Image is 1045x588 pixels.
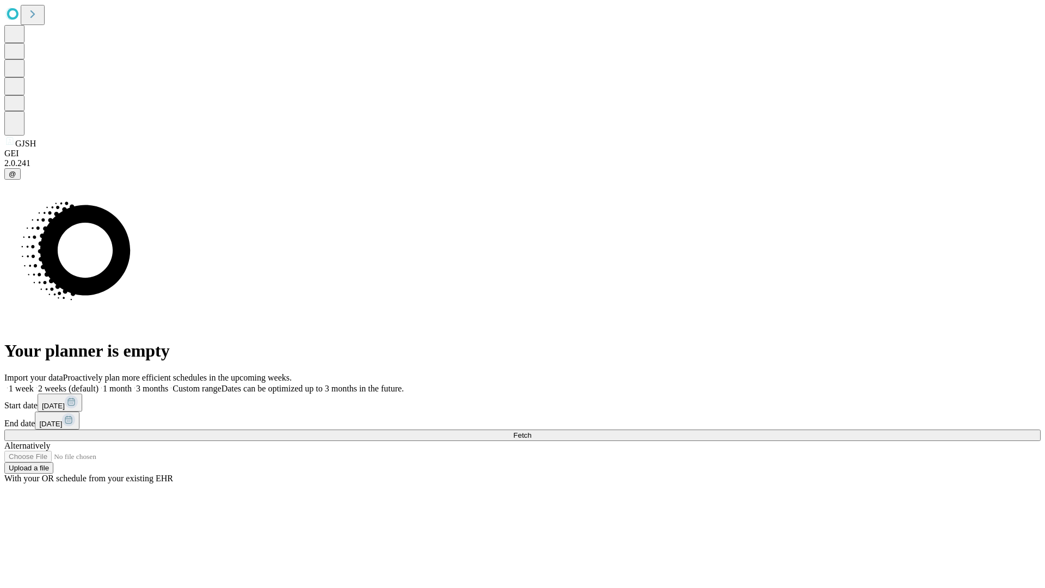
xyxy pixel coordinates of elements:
span: [DATE] [42,402,65,410]
span: Fetch [513,431,531,439]
button: Upload a file [4,462,53,474]
div: GEI [4,149,1041,158]
span: Proactively plan more efficient schedules in the upcoming weeks. [63,373,292,382]
h1: Your planner is empty [4,341,1041,361]
button: [DATE] [35,412,79,430]
span: 1 month [103,384,132,393]
span: 1 week [9,384,34,393]
span: With your OR schedule from your existing EHR [4,474,173,483]
button: @ [4,168,21,180]
span: Import your data [4,373,63,382]
div: 2.0.241 [4,158,1041,168]
button: [DATE] [38,394,82,412]
span: 2 weeks (default) [38,384,99,393]
span: 3 months [136,384,168,393]
div: Start date [4,394,1041,412]
span: @ [9,170,16,178]
span: GJSH [15,139,36,148]
span: Custom range [173,384,221,393]
span: Dates can be optimized up to 3 months in the future. [222,384,404,393]
div: End date [4,412,1041,430]
span: Alternatively [4,441,50,450]
span: [DATE] [39,420,62,428]
button: Fetch [4,430,1041,441]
